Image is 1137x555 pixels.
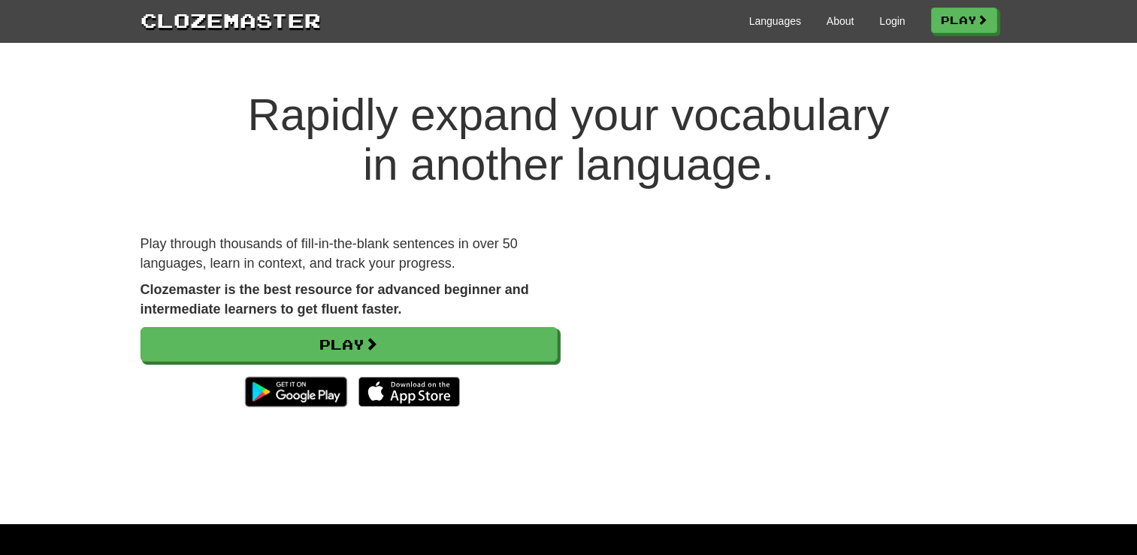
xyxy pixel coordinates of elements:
img: Get it on Google Play [237,369,354,414]
a: Clozemaster [141,6,321,34]
a: Play [141,327,558,362]
p: Play through thousands of fill-in-the-blank sentences in over 50 languages, learn in context, and... [141,235,558,273]
a: Play [931,8,997,33]
strong: Clozemaster is the best resource for advanced beginner and intermediate learners to get fluent fa... [141,282,529,317]
a: Login [879,14,905,29]
img: Download_on_the_App_Store_Badge_US-UK_135x40-25178aeef6eb6b83b96f5f2d004eda3bffbb37122de64afbaef7... [358,377,460,407]
a: About [827,14,854,29]
a: Languages [749,14,801,29]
